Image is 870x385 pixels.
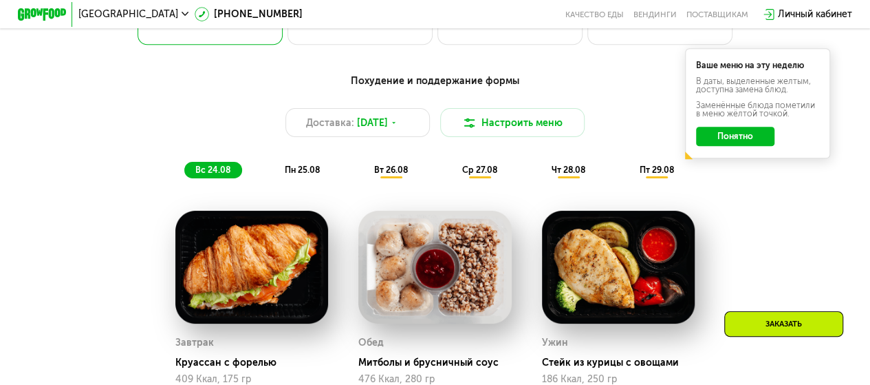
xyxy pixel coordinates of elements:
div: Митболы и брусничный соус [358,357,521,369]
span: вс 24.08 [195,165,230,175]
div: 476 Ккал, 280 гр [358,374,512,385]
span: [GEOGRAPHIC_DATA] [78,10,178,19]
a: Вендинги [633,10,677,19]
div: Стейк из курицы с овощами [542,357,705,369]
span: пн 25.08 [285,165,320,175]
span: Доставка: [306,116,354,130]
span: вт 26.08 [374,165,408,175]
div: Обед [358,334,384,352]
button: Настроить меню [440,108,585,137]
div: Похудение и поддержание формы [77,74,792,89]
div: Завтрак [175,334,214,352]
div: поставщикам [686,10,748,19]
a: Качество еды [565,10,624,19]
div: Круассан с форелью [175,357,338,369]
div: Личный кабинет [778,7,852,21]
div: 409 Ккал, 175 гр [175,374,329,385]
span: пт 29.08 [639,165,673,175]
div: Заказать [724,311,843,337]
div: 186 Ккал, 250 гр [542,374,695,385]
span: ср 27.08 [462,165,497,175]
a: [PHONE_NUMBER] [195,7,303,21]
div: Ваше меню на эту неделю [696,61,819,70]
span: чт 28.08 [551,165,585,175]
div: В даты, выделенные желтым, доступна замена блюд. [696,77,819,94]
div: Заменённые блюда пометили в меню жёлтой точкой. [696,101,819,118]
div: Ужин [542,334,568,352]
span: [DATE] [357,116,388,130]
button: Понятно [696,127,774,146]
